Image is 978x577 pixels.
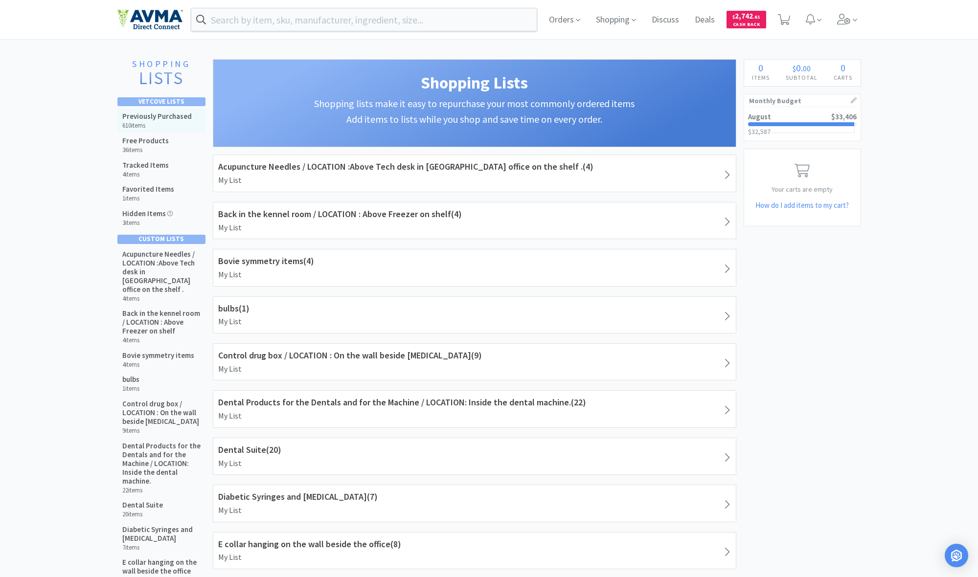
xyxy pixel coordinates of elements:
h5: bulbs [122,375,139,384]
span: 0 [758,62,763,74]
h6: 4 items [122,295,201,303]
a: Back in the kennel room / LOCATION : Above Freezer on shelf(4)My List [213,202,736,239]
h5: Favorited Items [122,185,174,194]
h6: 1 items [122,195,174,202]
a: E collar hanging on the wall beside the office(8)My List [213,532,736,569]
h5: Control drug box / LOCATION : On the wall beside [MEDICAL_DATA] [122,399,201,426]
div: Vetcove Lists [117,97,205,106]
a: Bovie symmetry items(4)My List [213,249,736,286]
h6: 20 items [122,510,163,518]
h6: 7 items [122,544,201,552]
span: $ [732,14,735,20]
a: Control drug box / LOCATION : On the wall beside [MEDICAL_DATA](9)My List [213,343,736,380]
p: My List [218,315,731,328]
p: My List [218,551,731,564]
h1: Shopping Lists [223,69,726,96]
span: $32,587 [748,127,771,136]
img: e4e33dab9f054f5782a47901c742baa9_102.png [117,9,183,30]
p: My List [218,504,731,517]
h5: Free Products [122,136,169,145]
p: My List [218,363,731,376]
h5: Acupuncture Needles / LOCATION :Above Tech desk in [GEOGRAPHIC_DATA] office on the shelf . [122,250,201,294]
h5: Diabetic Syringes and [MEDICAL_DATA] [122,525,201,543]
p: My List [218,410,731,422]
a: Dental Products for the Dentals and for the Machine / LOCATION: Inside the dental machine.(22)My ... [213,390,736,427]
h6: 4 items [122,171,169,178]
h1: Acupuncture Needles / LOCATION :Above Tech desk in [GEOGRAPHIC_DATA] office on the shelf . ( 4 ) [218,160,731,174]
p: My List [218,222,731,234]
p: Your carts are empty [744,184,861,195]
span: $ [793,64,796,73]
span: Cash Back [732,22,760,28]
a: bulbs(1)My List [213,296,736,333]
a: Free Products 36items [117,133,206,157]
h2: August [748,113,771,120]
h1: Monthly Budget [749,94,856,107]
p: My List [218,457,731,470]
a: ShoppingLists [117,59,205,92]
h1: Dental Suite ( 20 ) [218,443,731,457]
h3: Shopping lists make it easy to repurchase your most commonly ordered items Add items to lists whi... [223,96,726,127]
h1: Bovie symmetry items ( 4 ) [218,254,731,268]
div: Custom Lists [117,235,205,244]
h4: Carts [826,73,861,82]
a: Discuss [648,16,683,24]
a: Acupuncture Needles / LOCATION :Above Tech desk in [GEOGRAPHIC_DATA] office on the shelf .(4)My List [213,155,736,192]
h6: 3 items [122,219,173,227]
h6: 4 items [122,361,194,369]
h5: Previously Purchased [122,112,192,121]
h5: Back in the kennel room / LOCATION : Above Freezer on shelf [122,309,201,335]
h6: 36 items [122,146,169,154]
h1: Control drug box / LOCATION : On the wall beside [MEDICAL_DATA] ( 9 ) [218,349,731,363]
a: Diabetic Syringes and [MEDICAL_DATA](7)My List [213,485,736,522]
span: . 61 [753,14,760,20]
h5: Hidden Items [122,209,173,218]
a: Deals [691,16,719,24]
span: 2,742 [732,11,760,21]
h4: Subtotal [778,73,826,82]
h1: E collar hanging on the wall beside the office ( 8 ) [218,537,731,552]
a: $2,742.61Cash Back [727,6,766,33]
p: My List [218,174,731,187]
span: $33,406 [831,112,857,121]
a: Dental Suite(20)My List [213,438,736,475]
h1: Shopping [122,59,201,69]
h1: Diabetic Syringes and [MEDICAL_DATA] ( 7 ) [218,490,731,504]
div: Open Intercom Messenger [945,544,968,567]
span: 0 [841,62,845,74]
a: August$33,406$32,587 [744,107,861,141]
h5: How do I add items to my cart? [744,200,861,211]
span: 0 [796,62,801,74]
h5: Tracked Items [122,161,169,170]
h5: Bovie symmetry items [122,351,194,360]
input: Search by item, sku, manufacturer, ingredient, size... [191,8,537,31]
h6: 610 items [122,122,192,130]
h2: Lists [122,69,201,88]
h4: Items [744,73,778,82]
h1: Dental Products for the Dentals and for the Machine / LOCATION: Inside the dental machine. ( 22 ) [218,396,731,410]
h1: bulbs ( 1 ) [218,302,731,316]
h1: Back in the kennel room / LOCATION : Above Freezer on shelf ( 4 ) [218,207,731,222]
h6: 9 items [122,427,201,435]
h6: 1 items [122,385,139,393]
div: . [778,63,826,73]
h5: Dental Products for the Dentals and for the Machine / LOCATION: Inside the dental machine. [122,442,201,486]
h5: E collar hanging on the wall beside the office [122,558,201,576]
span: 00 [803,64,811,73]
h5: Dental Suite [122,501,163,510]
p: My List [218,268,731,281]
h6: 22 items [122,487,201,494]
h6: 4 items [122,336,201,344]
